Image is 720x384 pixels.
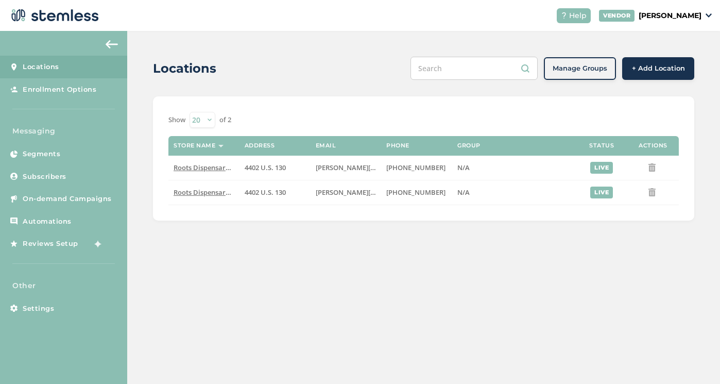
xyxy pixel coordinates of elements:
label: of 2 [219,115,231,125]
label: Status [589,142,614,149]
img: icon_down-arrow-small-66adaf34.svg [706,13,712,18]
label: philip@rootsnj.com [316,163,376,172]
span: [PHONE_NUMBER] [386,188,445,197]
span: Roots Dispensary - Rec [174,188,245,197]
span: Segments [23,149,60,159]
span: Enrollment Options [23,85,96,95]
button: Manage Groups [544,57,616,80]
div: live [590,162,613,174]
label: 4402 U.S. 130 [245,163,305,172]
label: 4402 U.S. 130 [245,188,305,197]
label: Roots Dispensary - Rec [174,188,234,197]
th: Actions [627,136,679,156]
div: live [590,187,613,198]
span: + Add Location [632,63,685,74]
span: Reviews Setup [23,239,78,249]
label: Email [316,142,336,149]
p: [PERSON_NAME] [639,10,701,21]
span: [PERSON_NAME][EMAIL_ADDRESS][DOMAIN_NAME] [316,188,481,197]
span: Help [569,10,587,21]
iframe: Chat Widget [668,335,720,384]
label: (856) 649-8416 [386,163,447,172]
img: logo-dark-0685b13c.svg [8,5,99,26]
label: Show [168,115,185,125]
label: Roots Dispensary - Med [174,163,234,172]
label: Store name [174,142,215,149]
span: 4402 U.S. 130 [245,188,286,197]
img: icon-help-white-03924b79.svg [561,12,567,19]
input: Search [410,57,538,80]
img: icon-arrow-back-accent-c549486e.svg [106,40,118,48]
span: On-demand Campaigns [23,194,112,204]
label: (856) 649-8416 [386,188,447,197]
button: + Add Location [622,57,694,80]
span: Manage Groups [553,63,607,74]
span: Settings [23,304,54,314]
h2: Locations [153,59,216,78]
label: N/A [457,163,571,172]
span: Locations [23,62,59,72]
label: N/A [457,188,571,197]
div: VENDOR [599,10,635,22]
label: Phone [386,142,409,149]
img: icon-sort-1e1d7615.svg [218,145,224,147]
span: Roots Dispensary - Med [174,163,248,172]
span: Automations [23,216,72,227]
span: [PERSON_NAME][EMAIL_ADDRESS][DOMAIN_NAME] [316,163,481,172]
img: glitter-stars-b7820f95.gif [86,233,107,254]
label: Group [457,142,481,149]
label: Address [245,142,275,149]
span: 4402 U.S. 130 [245,163,286,172]
label: philip@rootsnj.com [316,188,376,197]
span: [PHONE_NUMBER] [386,163,445,172]
span: Subscribers [23,172,66,182]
